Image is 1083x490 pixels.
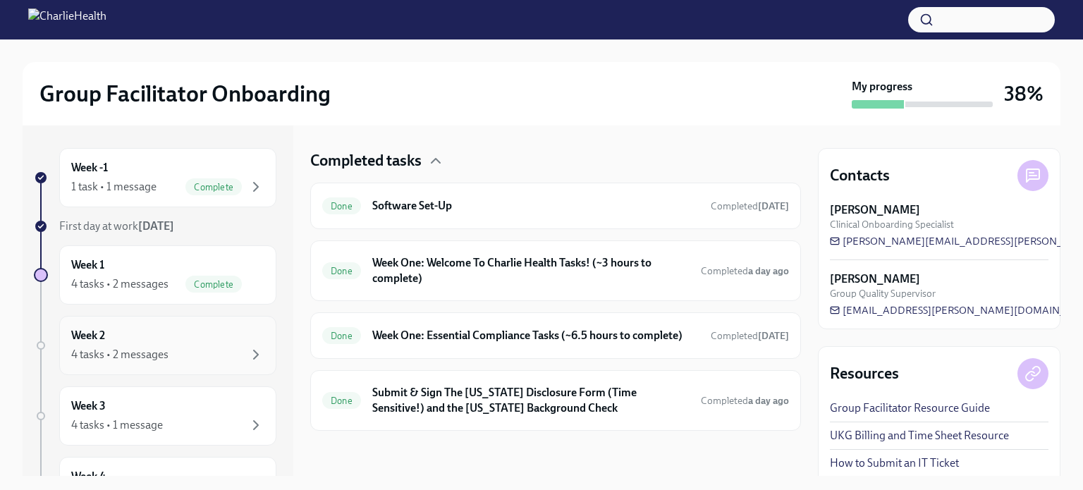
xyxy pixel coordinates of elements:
h6: Software Set-Up [372,198,699,214]
a: Week 34 tasks • 1 message [34,386,276,446]
span: First day at work [59,219,174,233]
div: 4 tasks • 2 messages [71,276,169,292]
a: Week 14 tasks • 2 messagesComplete [34,245,276,305]
h6: Week One: Welcome To Charlie Health Tasks! (~3 hours to complete) [372,255,690,286]
strong: [DATE] [138,219,174,233]
span: Group Quality Supervisor [830,287,936,300]
h6: Week One: Essential Compliance Tasks (~6.5 hours to complete) [372,328,699,343]
h4: Contacts [830,165,890,186]
a: Week -11 task • 1 messageComplete [34,148,276,207]
h6: Submit & Sign The [US_STATE] Disclosure Form (Time Sensitive!) and the [US_STATE] Background Check [372,385,690,416]
a: First day at work[DATE] [34,219,276,234]
span: Done [322,266,361,276]
span: Complete [185,182,242,192]
span: Done [322,331,361,341]
a: How to Submit an IT Ticket [830,455,959,471]
h6: Week 3 [71,398,106,414]
strong: My progress [852,79,912,94]
h6: Week 1 [71,257,104,273]
h3: 38% [1004,81,1044,106]
h4: Completed tasks [310,150,422,171]
h6: Week 4 [71,469,106,484]
div: 4 tasks • 2 messages [71,347,169,362]
span: Completed [701,265,789,277]
span: Clinical Onboarding Specialist [830,218,954,231]
span: August 16th, 2025 21:17 [711,200,789,213]
a: DoneSubmit & Sign The [US_STATE] Disclosure Form (Time Sensitive!) and the [US_STATE] Background ... [322,382,789,419]
span: Done [322,201,361,212]
a: Week 24 tasks • 2 messages [34,316,276,375]
strong: [DATE] [758,200,789,212]
h6: Week -1 [71,160,108,176]
h4: Resources [830,363,899,384]
a: DoneWeek One: Essential Compliance Tasks (~6.5 hours to complete)Completed[DATE] [322,324,789,347]
a: DoneSoftware Set-UpCompleted[DATE] [322,195,789,217]
a: UKG Billing and Time Sheet Resource [830,428,1009,443]
strong: a day ago [748,265,789,277]
a: Group Facilitator Resource Guide [830,400,990,416]
strong: a day ago [748,395,789,407]
strong: [PERSON_NAME] [830,202,920,218]
strong: [PERSON_NAME] [830,271,920,287]
h2: Group Facilitator Onboarding [39,80,331,108]
div: 4 tasks • 1 message [71,417,163,433]
span: Complete [185,279,242,290]
a: DoneWeek One: Welcome To Charlie Health Tasks! (~3 hours to complete)Completeda day ago [322,252,789,289]
strong: [DATE] [758,330,789,342]
div: Completed tasks [310,150,801,171]
span: Completed [711,330,789,342]
div: 1 task • 1 message [71,179,157,195]
h6: Week 2 [71,328,105,343]
span: August 19th, 2025 18:16 [701,264,789,278]
span: August 20th, 2025 23:42 [711,329,789,343]
span: August 19th, 2025 18:14 [701,394,789,408]
span: Completed [711,200,789,212]
span: Done [322,396,361,406]
span: Completed [701,395,789,407]
img: CharlieHealth [28,8,106,31]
